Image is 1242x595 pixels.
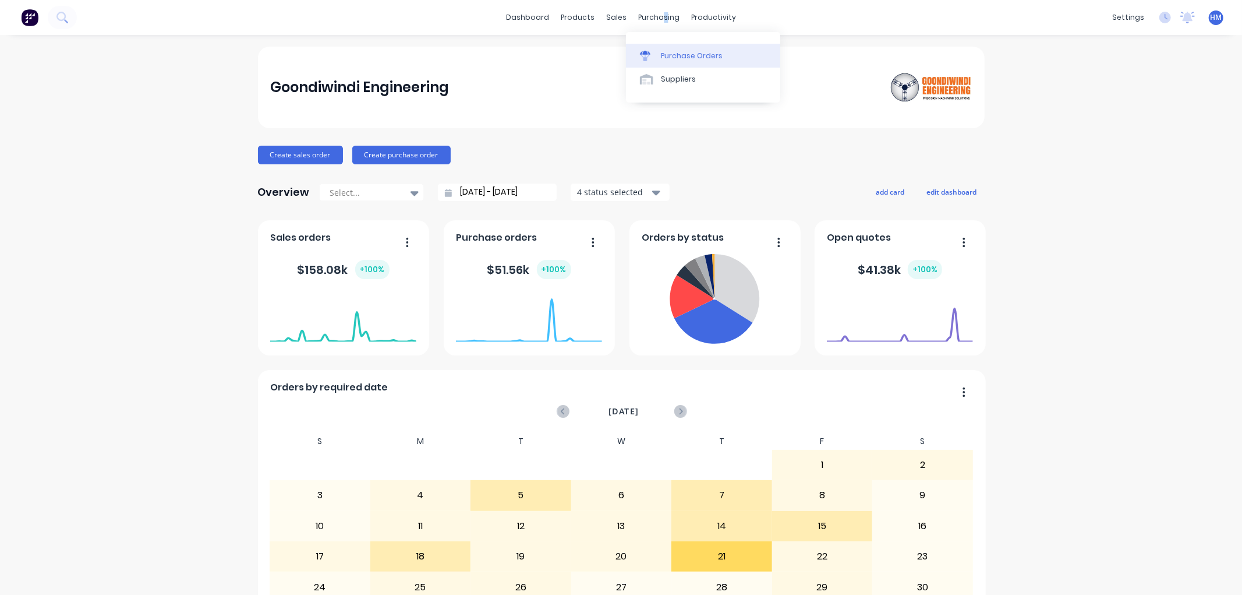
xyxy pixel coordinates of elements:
div: 15 [773,512,872,541]
span: Purchase orders [456,231,537,245]
a: Suppliers [626,68,780,91]
div: 8 [773,481,872,510]
div: 11 [371,512,470,541]
div: M [370,433,471,450]
div: 13 [572,512,671,541]
div: Purchase Orders [661,51,723,61]
div: $ 41.38k [858,260,942,279]
span: HM [1211,12,1222,23]
div: settings [1106,9,1150,26]
div: 4 [371,481,470,510]
div: + 100 % [908,260,942,279]
a: Purchase Orders [626,44,780,67]
div: 21 [672,542,772,571]
div: 20 [572,542,671,571]
div: Suppliers [661,74,696,85]
div: 23 [873,542,972,571]
span: [DATE] [608,405,639,418]
div: + 100 % [537,260,571,279]
div: 17 [270,542,370,571]
button: Create sales order [258,146,343,164]
div: 3 [270,481,370,510]
button: add card [869,184,912,199]
div: purchasing [632,9,685,26]
span: Open quotes [827,231,891,245]
div: $ 51.56k [487,260,571,279]
div: 1 [773,450,872,480]
div: 14 [672,512,772,541]
div: 4 status selected [577,186,650,198]
div: S [872,433,973,450]
button: 4 status selected [571,184,670,201]
div: productivity [685,9,742,26]
a: dashboard [500,9,555,26]
div: 2 [873,450,972,480]
div: 18 [371,542,470,571]
div: sales [600,9,632,26]
div: W [571,433,672,450]
div: 16 [873,512,972,541]
div: 9 [873,481,972,510]
div: T [671,433,772,450]
div: F [772,433,873,450]
div: T [470,433,571,450]
img: Factory [21,9,38,26]
div: $ 158.08k [298,260,390,279]
div: 10 [270,512,370,541]
div: 22 [773,542,872,571]
div: + 100 % [355,260,390,279]
div: 6 [572,481,671,510]
button: Create purchase order [352,146,451,164]
span: Orders by status [642,231,724,245]
div: Overview [258,181,310,204]
img: Goondiwindi Engineering [890,66,972,108]
div: products [555,9,600,26]
div: Goondiwindi Engineering [270,76,449,99]
div: S [270,433,370,450]
div: 12 [471,512,571,541]
div: 19 [471,542,571,571]
div: 5 [471,481,571,510]
span: Sales orders [270,231,331,245]
button: edit dashboard [919,184,985,199]
div: 7 [672,481,772,510]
